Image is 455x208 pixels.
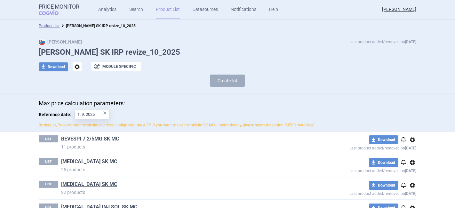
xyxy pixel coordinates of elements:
[405,191,416,196] strong: [DATE]
[39,158,58,165] p: LIST
[61,181,117,188] a: [MEDICAL_DATA] SK MC
[39,48,416,57] h1: [PERSON_NAME] SK IRP revize_10_2025
[60,23,136,29] li: Pavla_ SK IRP revize_10_2025
[61,135,303,144] h1: BEVESPI 7,2/5MG SK MC
[61,189,303,196] p: 22 products
[91,62,141,71] button: Module specific
[303,167,416,173] p: Last product added/removed on
[405,169,416,173] strong: [DATE]
[39,62,68,71] button: Download
[39,4,79,10] strong: Price Monitor
[39,110,75,119] span: Reference date:
[369,158,398,167] button: Download
[66,24,136,28] strong: [PERSON_NAME] SK IRP revize_10_2025
[39,10,68,15] span: COGVIO
[405,40,416,44] strong: [DATE]
[61,158,303,166] h1: Calquence SK MC
[61,135,119,142] a: BEVESPI 7,2/5MG SK MC
[39,100,416,107] p: Max price calculation parameters:
[39,39,45,45] img: SK
[303,190,416,196] p: Last product added/removed on
[39,135,58,142] p: LIST
[39,123,416,128] p: By default, Price Monitor recalculates prices in align with the AIFP. If you want to use the offi...
[39,23,60,29] li: Product List
[61,181,303,189] h1: ENHERTU SK MC
[369,135,398,144] button: Download
[39,181,58,188] p: LIST
[369,181,398,190] button: Download
[39,24,60,28] a: Product List
[39,4,79,16] a: Price MonitorCOGVIO
[75,110,110,119] input: Reference date:×
[349,39,416,45] p: Last product added/removed on
[405,146,416,150] strong: [DATE]
[61,144,303,150] p: 11 products
[39,39,82,44] strong: [PERSON_NAME]
[103,109,107,116] div: ×
[303,144,416,150] p: Last product added/removed on
[61,166,303,173] p: 25 products
[210,75,245,87] button: Create list
[61,158,117,165] a: [MEDICAL_DATA] SK MC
